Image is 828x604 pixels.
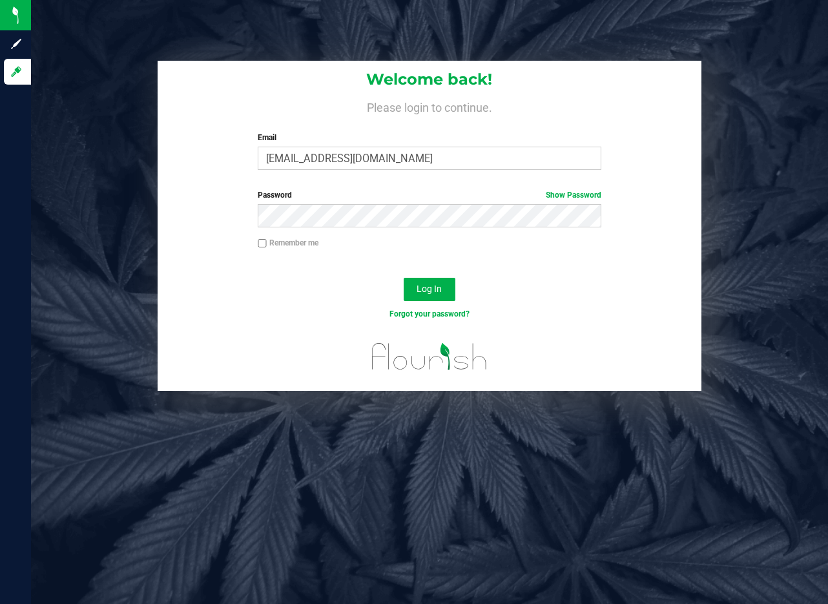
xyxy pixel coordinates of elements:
img: flourish_logo.svg [362,333,498,380]
a: Forgot your password? [389,309,470,318]
span: Log In [417,284,442,294]
label: Remember me [258,237,318,249]
h4: Please login to continue. [158,98,702,114]
a: Show Password [546,191,601,200]
span: Password [258,191,292,200]
input: Remember me [258,239,267,248]
label: Email [258,132,601,143]
inline-svg: Sign up [10,37,23,50]
inline-svg: Log in [10,65,23,78]
h1: Welcome back! [158,71,702,88]
button: Log In [404,278,455,301]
